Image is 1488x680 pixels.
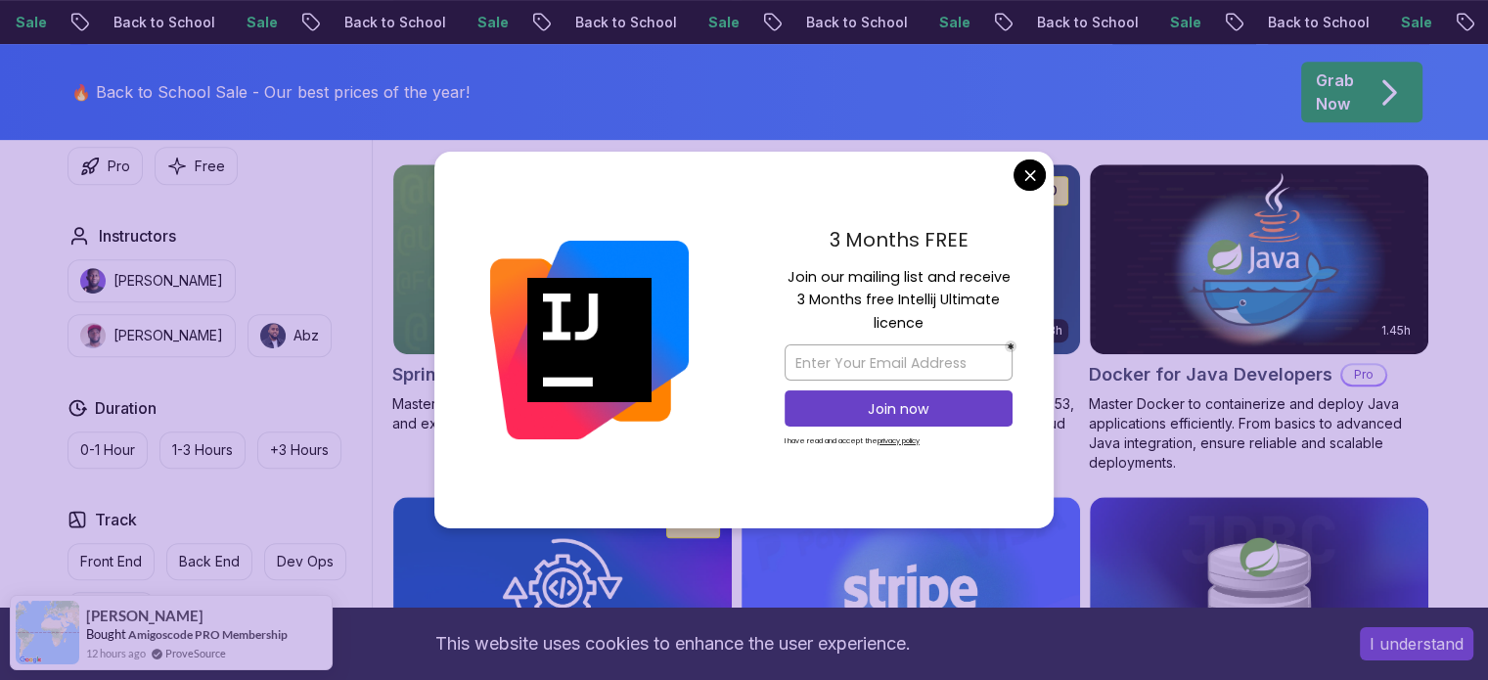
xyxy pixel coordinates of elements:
p: Back to School [813,13,946,32]
p: Free [195,157,225,176]
p: Pro [108,157,130,176]
h2: Instructors [99,224,176,248]
h2: Docker for Java Developers [1089,361,1332,388]
button: 0-1 Hour [68,431,148,469]
h2: Duration [95,396,157,420]
p: Master Docker to containerize and deploy Java applications efficiently. From basics to advanced J... [1089,394,1429,473]
p: Back to School [1275,13,1408,32]
button: Free [155,147,238,185]
img: Spring Data JPA card [393,164,732,354]
p: 1.45h [1381,323,1411,339]
p: Sale [484,13,547,32]
button: Front End [68,543,155,580]
button: +3 Hours [257,431,341,469]
button: Dev Ops [264,543,346,580]
p: Sale [253,13,316,32]
p: Back End [179,552,240,571]
button: Pro [68,147,143,185]
p: [PERSON_NAME] [113,271,223,291]
p: Sale [1408,13,1470,32]
button: 1-3 Hours [159,431,246,469]
p: 1-3 Hours [172,440,233,460]
h2: Track [95,508,137,531]
p: Master database management, advanced querying, and expert data handling with ease [392,394,733,433]
p: Back to School [582,13,715,32]
a: Amigoscode PRO Membership [128,627,288,642]
p: +3 Hours [270,440,329,460]
p: Pro [1342,365,1385,385]
button: instructor img[PERSON_NAME] [68,259,236,302]
p: Back to School [351,13,484,32]
p: Sale [715,13,778,32]
span: Bought [86,626,126,642]
button: Full Stack [68,592,155,629]
p: Abz [293,326,319,345]
button: Back End [166,543,252,580]
p: 🔥 Back to School Sale - Our best prices of the year! [71,80,470,104]
img: instructor img [260,323,286,348]
p: [PERSON_NAME] [113,326,223,345]
img: instructor img [80,323,106,348]
p: Sale [23,13,85,32]
p: Dev Ops [277,552,334,571]
a: ProveSource [165,645,226,661]
span: [PERSON_NAME] [86,608,203,624]
img: instructor img [80,268,106,294]
a: Docker for Java Developers card1.45hDocker for Java DevelopersProMaster Docker to containerize an... [1089,163,1429,473]
button: instructor imgAbz [248,314,332,357]
a: Spring Data JPA card6.65hNEWSpring Data JPAProMaster database management, advanced querying, and ... [392,163,733,433]
h2: Spring Data JPA [392,361,532,388]
button: Accept cookies [1360,627,1473,660]
p: Back to School [1044,13,1177,32]
button: instructor img[PERSON_NAME] [68,314,236,357]
p: Grab Now [1316,68,1354,115]
p: Front End [80,552,142,571]
div: This website uses cookies to enhance the user experience. [15,622,1330,665]
p: Back to School [120,13,253,32]
img: provesource social proof notification image [16,601,79,664]
img: Docker for Java Developers card [1090,164,1428,354]
p: Sale [946,13,1009,32]
p: 0-1 Hour [80,440,135,460]
span: 12 hours ago [86,645,146,661]
p: Sale [1177,13,1240,32]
